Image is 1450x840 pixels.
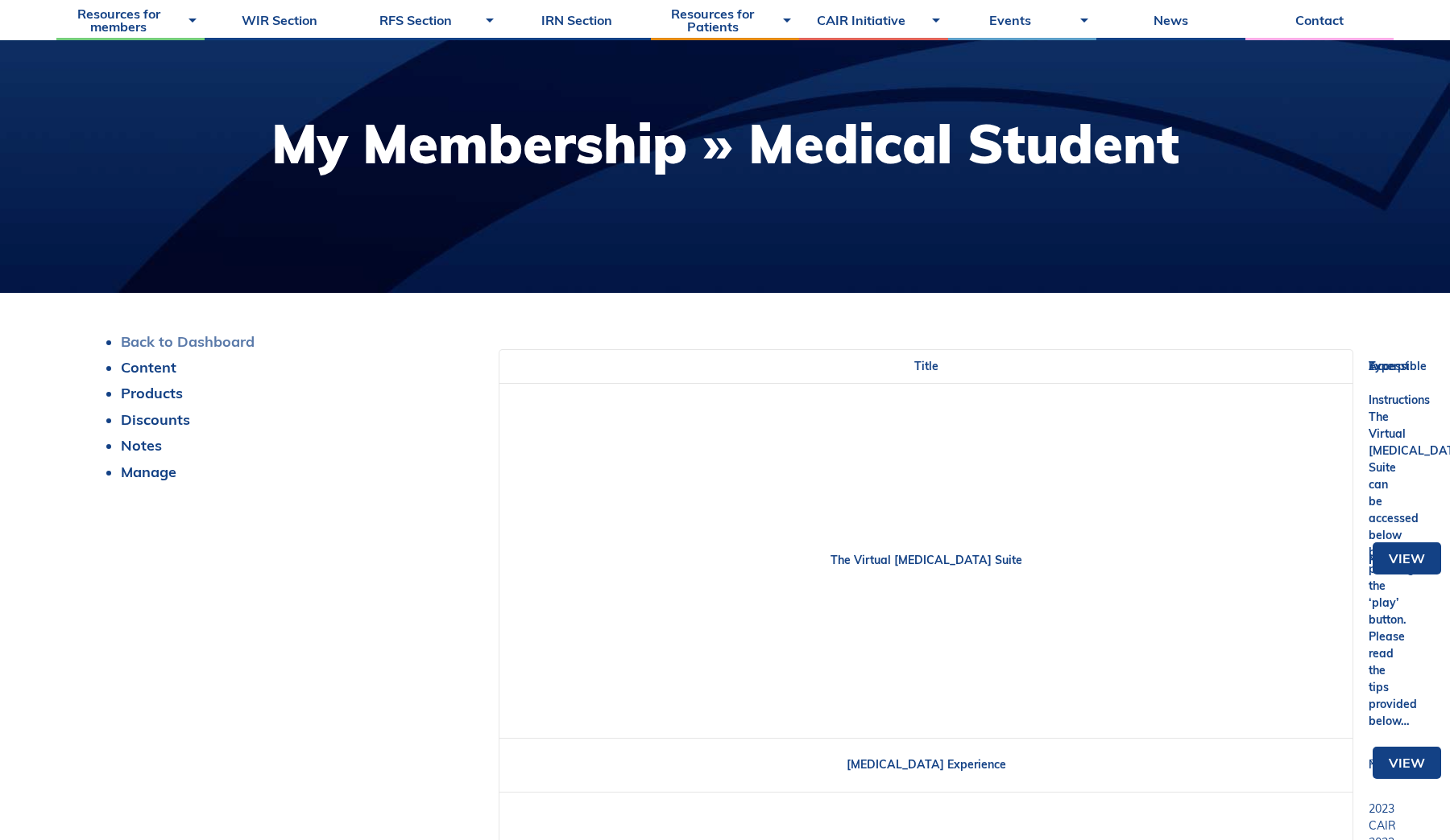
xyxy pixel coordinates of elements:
a: [MEDICAL_DATA] Experience [847,757,1006,772]
a: View [1373,542,1441,574]
span: Excerpt [1369,359,1409,373]
a: Products [121,384,183,402]
a: View [1373,747,1441,779]
a: Discounts [121,410,190,429]
a: Notes [121,436,162,455]
a: Manage [121,463,176,481]
h1: My Membership » Medical Student [271,117,1179,171]
a: Back to Dashboard [121,332,255,351]
a: Title [914,359,938,373]
a: Content [121,358,176,377]
a: The Virtual [MEDICAL_DATA] Suite [831,553,1022,567]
